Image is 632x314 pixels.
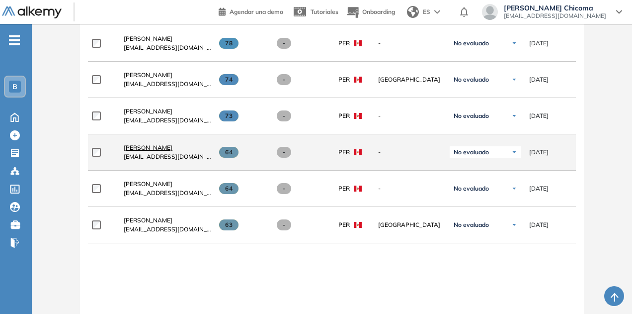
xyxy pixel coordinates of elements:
img: PER [354,186,362,192]
span: [EMAIL_ADDRESS][DOMAIN_NAME] [124,189,211,198]
span: [EMAIL_ADDRESS][DOMAIN_NAME] [124,43,211,52]
span: - [378,148,442,157]
span: PER [338,220,350,229]
span: PER [338,184,350,193]
span: - [277,147,291,158]
img: PER [354,222,362,228]
span: [DATE] [529,111,549,120]
span: [EMAIL_ADDRESS][DOMAIN_NAME] [124,80,211,89]
span: Agendar una demo [230,8,283,15]
img: Ícono de flecha [511,222,517,228]
span: [GEOGRAPHIC_DATA] [378,220,442,229]
span: [PERSON_NAME] [124,216,172,224]
span: 78 [219,38,238,49]
img: PER [354,40,362,46]
span: Onboarding [362,8,395,15]
a: [PERSON_NAME] [124,34,211,43]
span: [PERSON_NAME] [124,71,172,79]
span: No evaluado [454,148,489,156]
span: No evaluado [454,39,489,47]
span: [PERSON_NAME] [124,180,172,188]
img: arrow [434,10,440,14]
span: [DATE] [529,39,549,48]
span: - [277,219,291,230]
span: [EMAIL_ADDRESS][DOMAIN_NAME] [124,116,211,125]
i: - [9,39,20,41]
span: PER [338,39,350,48]
img: Ícono de flecha [511,113,517,119]
span: 74 [219,74,238,85]
img: Ícono de flecha [511,40,517,46]
span: [EMAIL_ADDRESS][DOMAIN_NAME] [504,12,606,20]
span: No evaluado [454,185,489,193]
span: - [277,74,291,85]
span: Tutoriales [311,8,338,15]
span: 64 [219,183,238,194]
span: [DATE] [529,184,549,193]
a: [PERSON_NAME] [124,216,211,225]
span: 64 [219,147,238,158]
img: Logo [2,6,62,19]
span: PER [338,111,350,120]
a: [PERSON_NAME] [124,180,211,189]
span: [PERSON_NAME] Chicoma [504,4,606,12]
button: Onboarding [346,1,395,23]
span: 73 [219,110,238,121]
span: No evaluado [454,76,489,84]
img: PER [354,113,362,119]
span: - [277,38,291,49]
span: - [378,111,442,120]
span: [EMAIL_ADDRESS][DOMAIN_NAME] [124,152,211,161]
img: Ícono de flecha [511,149,517,155]
a: [PERSON_NAME] [124,71,211,80]
span: ES [423,7,430,16]
a: Agendar una demo [219,5,283,17]
img: PER [354,77,362,83]
span: No evaluado [454,221,489,229]
span: [DATE] [529,148,549,157]
span: 63 [219,219,238,230]
span: [GEOGRAPHIC_DATA] [378,75,442,84]
span: [PERSON_NAME] [124,35,172,42]
img: world [407,6,419,18]
span: PER [338,75,350,84]
img: Ícono de flecha [511,77,517,83]
span: [PERSON_NAME] [124,107,172,115]
span: [PERSON_NAME] [124,144,172,151]
span: PER [338,148,350,157]
span: No evaluado [454,112,489,120]
a: [PERSON_NAME] [124,107,211,116]
span: [DATE] [529,220,549,229]
img: PER [354,149,362,155]
span: - [378,184,442,193]
span: - [378,39,442,48]
a: [PERSON_NAME] [124,143,211,152]
img: Ícono de flecha [511,186,517,192]
span: - [277,110,291,121]
span: - [277,183,291,194]
span: B [12,83,17,91]
span: [DATE] [529,75,549,84]
span: [EMAIL_ADDRESS][DOMAIN_NAME] [124,225,211,234]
